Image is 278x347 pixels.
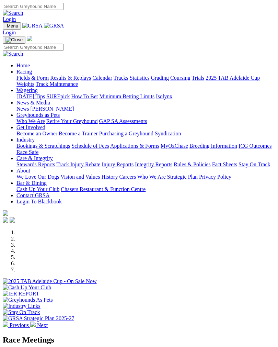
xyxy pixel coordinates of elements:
img: Search [3,10,23,16]
a: Become an Owner [16,131,57,136]
img: Stay On Track [3,309,40,315]
h2: Race Meetings [3,335,275,345]
input: Search [3,3,63,10]
a: Stay On Track [239,161,270,167]
img: facebook.svg [3,217,8,223]
img: logo-grsa-white.png [27,36,32,41]
a: Grading [151,75,169,81]
a: Bookings & Scratchings [16,143,70,149]
a: How To Bet [71,93,98,99]
a: Get Involved [16,124,45,130]
a: History [101,174,118,180]
a: Home [16,63,30,68]
div: Wagering [16,93,275,100]
a: Strategic Plan [167,174,198,180]
a: We Love Our Dogs [16,174,59,180]
img: GRSA [44,23,64,29]
img: chevron-left-pager-white.svg [3,322,8,327]
a: Tracks [114,75,128,81]
a: Login To Blackbook [16,199,62,204]
a: Fields & Form [16,75,49,81]
a: [PERSON_NAME] [30,106,74,112]
a: News [16,106,29,112]
a: Integrity Reports [135,161,172,167]
a: Who We Are [137,174,166,180]
a: GAP SA Assessments [99,118,147,124]
img: Cash Up Your Club [3,284,51,291]
a: Login [3,16,16,22]
div: Get Involved [16,131,275,137]
a: Race Safe [16,149,38,155]
button: Toggle navigation [3,36,25,44]
a: Cash Up Your Club [16,186,59,192]
a: Retire Your Greyhound [46,118,98,124]
a: Care & Integrity [16,155,53,161]
a: 2025 TAB Adelaide Cup [206,75,260,81]
img: chevron-right-pager-white.svg [30,322,36,327]
a: Privacy Policy [199,174,231,180]
a: Careers [119,174,136,180]
a: Next [30,322,48,328]
a: Injury Reports [102,161,134,167]
a: Wagering [16,87,38,93]
a: Syndication [155,131,181,136]
a: Who We Are [16,118,45,124]
a: Greyhounds as Pets [16,112,60,118]
img: Search [3,51,23,57]
a: Vision and Values [60,174,100,180]
a: Fact Sheets [212,161,237,167]
a: Racing [16,69,32,75]
a: Purchasing a Greyhound [99,131,153,136]
img: GRSA Strategic Plan 2025-27 [3,315,74,322]
img: 2025 TAB Adelaide Cup - On Sale Now [3,278,97,284]
a: Schedule of Fees [71,143,109,149]
a: Track Maintenance [36,81,78,87]
div: Greyhounds as Pets [16,118,275,124]
a: Login [3,30,16,35]
img: logo-grsa-white.png [3,210,8,216]
img: Industry Links [3,303,40,309]
div: About [16,174,275,180]
a: Chasers Restaurant & Function Centre [61,186,146,192]
img: twitter.svg [10,217,15,223]
a: Stewards Reports [16,161,55,167]
a: Become a Trainer [59,131,98,136]
a: Trials [192,75,204,81]
a: Statistics [130,75,150,81]
span: Next [37,322,48,328]
a: Isolynx [156,93,172,99]
img: GRSA [22,23,43,29]
img: Close [5,37,23,43]
a: Applications & Forms [110,143,159,149]
a: Breeding Information [189,143,237,149]
a: MyOzChase [161,143,188,149]
button: Toggle navigation [3,22,21,30]
a: [DATE] Tips [16,93,45,99]
span: Previous [10,322,29,328]
img: Greyhounds As Pets [3,297,53,303]
a: About [16,168,30,173]
a: News & Media [16,100,50,105]
div: News & Media [16,106,275,112]
div: Racing [16,75,275,87]
a: Coursing [170,75,190,81]
a: Minimum Betting Limits [99,93,154,99]
img: IER REPORT [3,291,39,297]
a: SUREpick [46,93,70,99]
a: Calendar [92,75,112,81]
a: ICG Outcomes [239,143,271,149]
a: Bar & Dining [16,180,47,186]
a: Contact GRSA [16,192,49,198]
div: Bar & Dining [16,186,275,192]
a: Industry [16,137,35,143]
input: Search [3,44,63,51]
a: Previous [3,322,30,328]
a: Track Injury Rebate [56,161,100,167]
div: Care & Integrity [16,161,275,168]
span: Menu [7,23,18,29]
a: Results & Replays [50,75,91,81]
a: Rules & Policies [174,161,211,167]
a: Weights [16,81,34,87]
div: Industry [16,143,275,155]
